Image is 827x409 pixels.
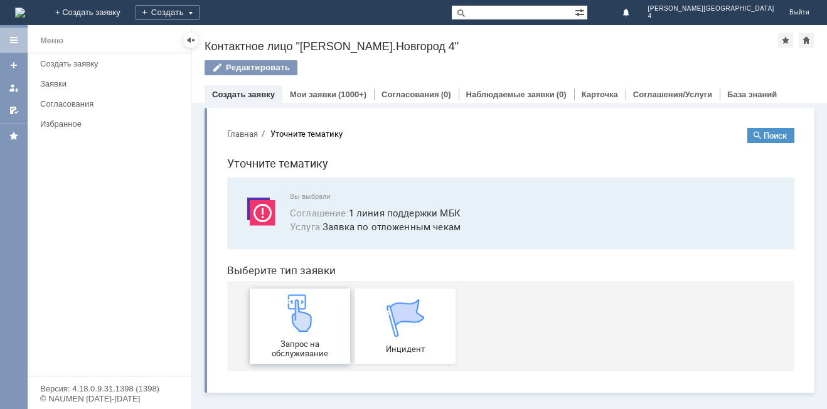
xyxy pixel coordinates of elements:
a: Наблюдаемые заявки [466,90,555,99]
a: Перейти на домашнюю страницу [15,8,25,18]
a: Мои заявки [4,78,24,98]
img: get23c147a1b4124cbfa18e19f2abec5e8f [64,176,102,214]
div: Избранное [40,119,169,129]
a: Создать заявку [35,54,188,73]
img: svg%3E [25,75,63,112]
div: Меню [40,33,63,48]
span: Соглашение : [73,88,132,101]
a: Согласования [35,94,188,114]
div: (0) [557,90,567,99]
span: Инцидент [142,226,235,236]
div: Скрыть меню [183,33,198,48]
a: Мои согласования [4,100,24,120]
span: Расширенный поиск [575,6,587,18]
div: © NAUMEN [DATE]-[DATE] [40,395,178,403]
img: get067d4ba7cf7247ad92597448b2db9300 [169,181,207,219]
div: Заявки [40,79,183,88]
div: Версия: 4.18.0.9.31.1398 (1398) [40,385,178,393]
a: Создать заявку [212,90,275,99]
button: Главная [10,10,41,21]
a: Согласования [381,90,439,99]
img: logo [15,8,25,18]
div: Создать заявку [40,59,183,68]
span: Услуга : [73,102,105,115]
header: Выберите тип заявки [10,146,577,159]
button: Соглашение:1 линия поддержки МБК [73,88,243,102]
div: Контактное лицо "[PERSON_NAME].Новгород 4" [205,40,778,53]
button: Поиск [530,10,577,25]
div: Добавить в избранное [778,33,793,48]
span: 4 [648,13,774,20]
a: Мои заявки [290,90,336,99]
a: Заявки [35,74,188,93]
div: (1000+) [338,90,366,99]
div: Создать [136,5,200,20]
div: Согласования [40,99,183,109]
div: Уточните тематику [53,11,125,21]
div: (0) [441,90,451,99]
span: Заявка по отложенным чекам [73,102,562,116]
a: Карточка [582,90,618,99]
span: Запрос на обслуживание [36,221,129,240]
span: Вы выбрали: [73,75,562,83]
a: Соглашения/Услуги [633,90,712,99]
h1: Уточните тематику [10,36,577,55]
a: Создать заявку [4,55,24,75]
a: Запрос на обслуживание [33,171,133,246]
a: База знаний [727,90,777,99]
span: [PERSON_NAME][GEOGRAPHIC_DATA] [648,5,774,13]
a: Инцидент [138,171,238,246]
div: Сделать домашней страницей [799,33,814,48]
